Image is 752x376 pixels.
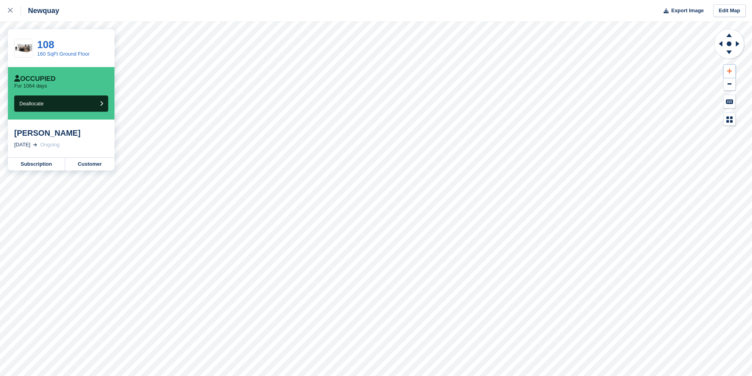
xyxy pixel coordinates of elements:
button: Keyboard Shortcuts [724,95,735,108]
div: Newquay [21,6,59,15]
div: Occupied [14,75,56,83]
span: Deallocate [19,101,43,107]
p: For 1064 days [14,83,47,89]
div: [DATE] [14,141,30,149]
a: Subscription [8,158,65,170]
span: Export Image [671,7,703,15]
button: Deallocate [14,95,108,112]
img: 150-sqft-unit.jpg [15,41,33,55]
div: Ongoing [40,141,60,149]
a: Edit Map [713,4,746,17]
button: Map Legend [724,113,735,126]
img: arrow-right-light-icn-cde0832a797a2874e46488d9cf13f60e5c3a73dbe684e267c42b8395dfbc2abf.svg [33,143,37,146]
a: Customer [65,158,114,170]
a: 108 [37,39,54,51]
button: Zoom In [724,65,735,78]
button: Export Image [659,4,704,17]
a: 160 SqFt Ground Floor [37,51,90,57]
button: Zoom Out [724,78,735,91]
div: [PERSON_NAME] [14,128,108,138]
